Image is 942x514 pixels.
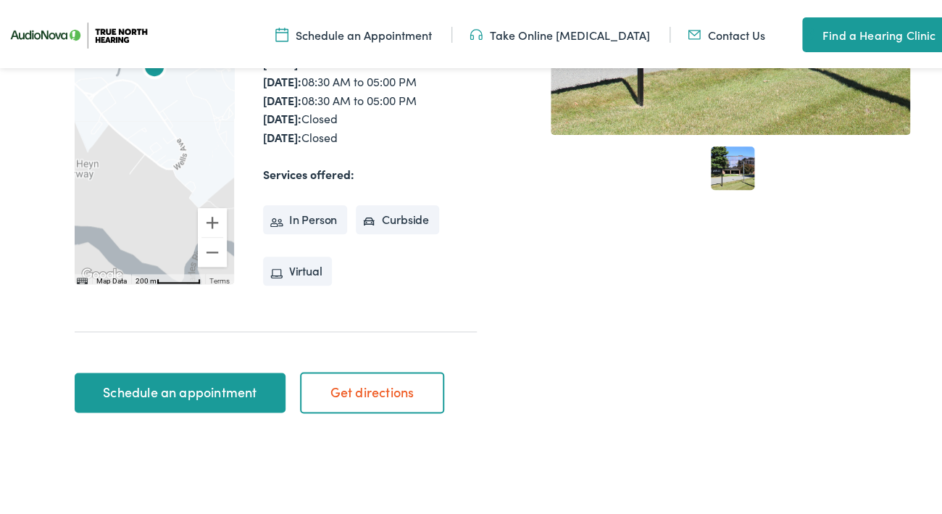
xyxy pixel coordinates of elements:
strong: Services offered: [263,163,354,179]
img: Icon symbolizing a calendar in color code ffb348 [275,24,288,40]
a: 1 [711,144,754,187]
div: AudioNova [137,49,172,83]
button: Map Scale: 200 m per 57 pixels [131,271,205,281]
li: In Person [263,202,348,231]
strong: [DATE]: [263,107,301,123]
button: Zoom out [198,235,227,264]
button: Map Data [96,273,127,283]
strong: [DATE]: [263,126,301,142]
li: Virtual [263,254,333,283]
a: Terms (opens in new tab) [209,274,230,282]
span: 200 m [136,274,157,282]
img: Headphones icon in color code ffb348 [470,24,483,40]
a: Schedule an appointment [75,370,285,410]
img: utility icon [802,23,815,41]
button: Keyboard shortcuts [77,273,87,283]
strong: [DATE]: [263,52,301,68]
img: Google [78,262,126,281]
a: Get directions [300,369,444,410]
a: Schedule an Appointment [275,24,432,40]
div: 08:30 AM to 05:00 PM 08:30 AM to 05:00 PM 08:30 AM to 05:00 PM 08:30 AM to 05:00 PM 08:30 AM to 0... [263,14,477,144]
strong: [DATE]: [263,89,301,105]
li: Curbside [356,202,439,231]
strong: [DATE]: [263,70,301,86]
a: Contact Us [688,24,765,40]
button: Zoom in [198,205,227,234]
a: Take Online [MEDICAL_DATA] [470,24,650,40]
img: Mail icon in color code ffb348, used for communication purposes [688,24,701,40]
a: Open this area in Google Maps (opens a new window) [78,262,126,281]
